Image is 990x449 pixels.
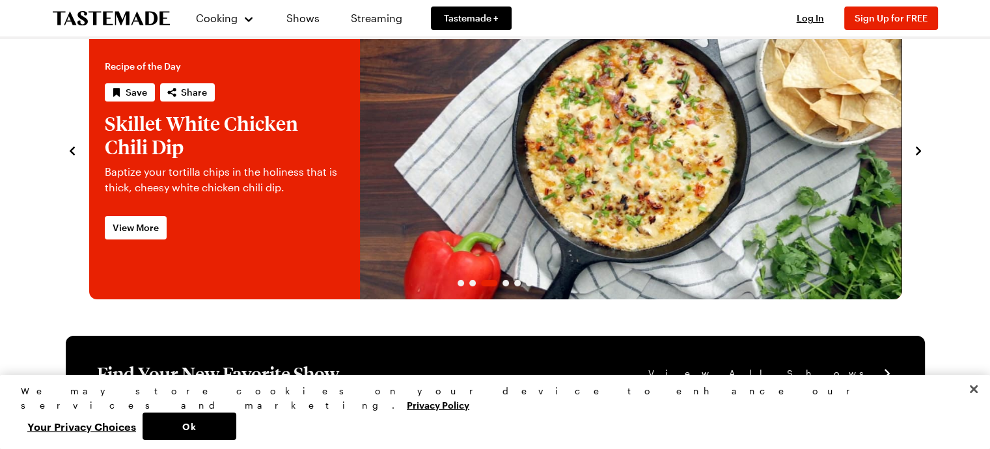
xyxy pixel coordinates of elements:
[66,142,79,157] button: navigate to previous item
[431,7,512,30] a: Tastemade +
[21,413,143,440] button: Your Privacy Choices
[526,280,532,286] span: Go to slide 6
[126,86,147,99] span: Save
[844,7,938,30] button: Sign Up for FREE
[959,375,988,403] button: Close
[53,11,170,26] a: To Tastemade Home Page
[648,366,894,381] a: View All Shows
[912,142,925,157] button: navigate to next item
[105,216,167,239] a: View More
[143,413,236,440] button: Ok
[21,384,958,440] div: Privacy
[469,280,476,286] span: Go to slide 2
[784,12,836,25] button: Log In
[196,12,238,24] span: Cooking
[481,280,497,286] span: Go to slide 3
[113,221,159,234] span: View More
[105,83,155,102] button: Save recipe
[196,3,255,34] button: Cooking
[444,12,499,25] span: Tastemade +
[181,86,207,99] span: Share
[514,280,521,286] span: Go to slide 5
[458,280,464,286] span: Go to slide 1
[502,280,509,286] span: Go to slide 4
[855,12,928,23] span: Sign Up for FREE
[160,83,215,102] button: Share
[97,362,339,385] h1: Find Your New Favorite Show
[21,384,958,413] div: We may store cookies on your device to enhance our services and marketing.
[797,12,824,23] span: Log In
[407,398,469,411] a: More information about your privacy, opens in a new tab
[648,366,878,381] span: View All Shows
